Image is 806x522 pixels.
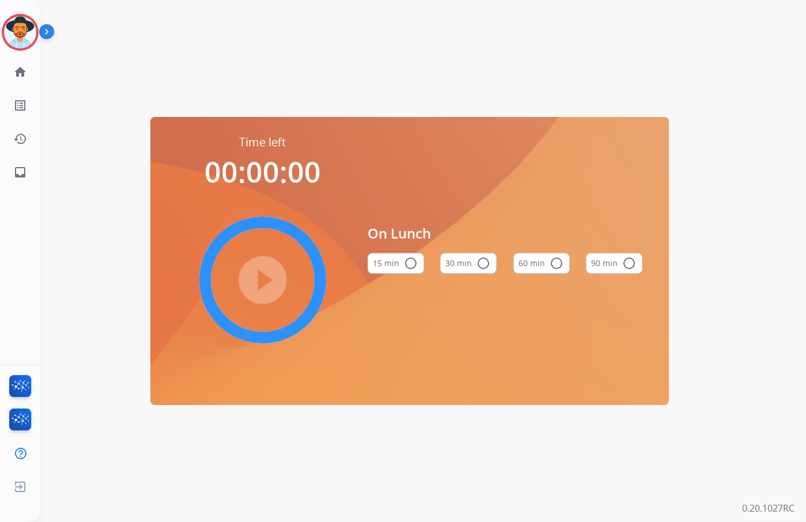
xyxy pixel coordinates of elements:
[440,253,497,274] button: 30 min
[622,256,636,270] mat-icon: radio_button_unchecked
[13,132,27,146] mat-icon: history
[13,65,27,79] mat-icon: home
[368,253,424,274] button: 15 min
[13,99,27,112] mat-icon: list_alt
[476,256,490,270] mat-icon: radio_button_unchecked
[4,16,36,48] img: avatar
[13,165,27,179] mat-icon: inbox
[205,152,321,191] span: 00:00:00
[368,223,643,244] span: On Lunch
[742,501,794,515] p: 0.20.1027RC
[239,134,286,150] span: Time left
[586,253,642,274] button: 90 min
[404,256,418,270] mat-icon: radio_button_unchecked
[550,256,563,270] mat-icon: radio_button_unchecked
[513,253,570,274] button: 60 min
